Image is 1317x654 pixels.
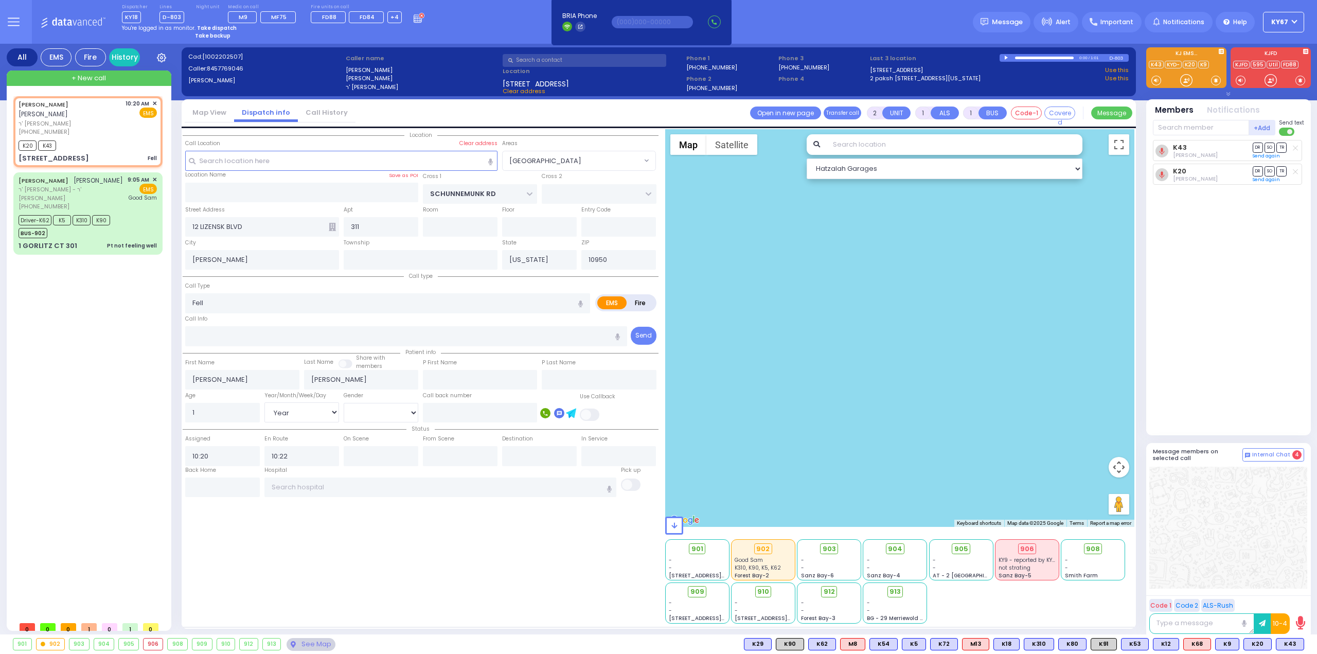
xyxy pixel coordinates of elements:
[933,572,1009,579] span: AT - 2 [GEOGRAPHIC_DATA]
[1215,638,1239,650] div: BLS
[19,153,89,164] div: [STREET_ADDRESS]
[757,587,769,597] span: 910
[185,139,220,148] label: Call Location
[1173,175,1218,183] span: Yona Dovid Perl
[840,638,865,650] div: M8
[72,73,106,83] span: + New call
[1091,638,1117,650] div: K91
[159,11,184,23] span: D-803
[686,75,775,83] span: Phone 2
[271,13,287,21] span: MF75
[503,67,683,76] label: Location
[754,543,772,555] div: 902
[1173,144,1187,151] a: K43
[542,172,562,181] label: Cross 2
[185,359,215,367] label: First Name
[824,107,861,119] button: Transfer call
[1165,61,1182,68] a: KYD-
[197,24,237,32] strong: Take dispatch
[750,107,821,119] a: Open in new page
[502,139,518,148] label: Areas
[185,108,234,117] a: Map View
[102,623,117,631] span: 0
[1056,17,1071,27] span: Alert
[185,435,210,443] label: Assigned
[981,18,988,26] img: message.svg
[669,572,766,579] span: [STREET_ADDRESS][PERSON_NAME]
[867,564,870,572] span: -
[669,556,672,564] span: -
[1109,134,1129,155] button: Toggle fullscreen view
[311,4,402,10] label: Fire units on call
[808,638,836,650] div: BLS
[1065,572,1098,579] span: Smith Farm
[7,48,38,66] div: All
[346,83,500,92] label: ר' [PERSON_NAME]
[1079,52,1088,64] div: 0:00
[1276,143,1287,152] span: TR
[423,206,438,214] label: Room
[1153,448,1242,462] h5: Message members on selected call
[1173,151,1218,159] span: Moshe Hirsch Brach
[1121,638,1149,650] div: K53
[1271,613,1290,634] button: 10-4
[867,599,870,607] span: -
[19,228,47,238] span: BUS-902
[999,564,1030,572] span: not strating
[329,223,336,231] span: Other building occupants
[1105,74,1129,83] a: Use this
[993,638,1020,650] div: BLS
[53,215,71,225] span: K5
[1253,166,1263,176] span: DR
[75,48,106,66] div: Fire
[19,202,69,210] span: [PHONE_NUMBER]
[1253,143,1263,152] span: DR
[188,64,342,73] label: Caller:
[867,556,870,564] span: -
[1276,638,1304,650] div: K43
[502,151,656,170] span: MONROE VILLAGE
[993,638,1020,650] div: K18
[1024,638,1054,650] div: BLS
[239,13,247,21] span: M9
[669,614,766,622] span: [STREET_ADDRESS][PERSON_NAME]
[1251,61,1266,68] a: 595
[196,4,219,10] label: Night unit
[1091,107,1132,119] button: Message
[185,282,210,290] label: Call Type
[19,176,68,185] a: [PERSON_NAME]
[1265,166,1275,176] span: SO
[808,638,836,650] div: K62
[122,11,141,23] span: KY18
[263,639,281,650] div: 913
[264,478,617,497] input: Search hospital
[823,544,836,554] span: 903
[264,392,339,400] div: Year/Month/Week/Day
[356,354,385,362] small: Share with
[41,15,109,28] img: Logo
[234,108,298,117] a: Dispatch info
[188,76,342,85] label: [PERSON_NAME]
[1198,61,1209,68] a: K9
[691,544,703,554] span: 901
[503,54,666,67] input: Search a contact
[19,110,68,118] span: [PERSON_NAME]
[185,315,207,323] label: Call Info
[1253,153,1280,159] a: Send again
[344,239,369,247] label: Township
[801,564,804,572] span: -
[346,74,500,83] label: [PERSON_NAME]
[1233,17,1247,27] span: Help
[356,362,382,370] span: members
[735,599,738,607] span: -
[1153,638,1179,650] div: K12
[344,206,353,214] label: Apt
[1267,61,1280,68] a: Util
[195,32,230,40] strong: Take backup
[19,140,37,151] span: K20
[1058,638,1087,650] div: BLS
[581,206,611,214] label: Entry Code
[122,623,138,631] span: 1
[962,638,989,650] div: M13
[778,63,829,71] label: [PHONE_NUMBER]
